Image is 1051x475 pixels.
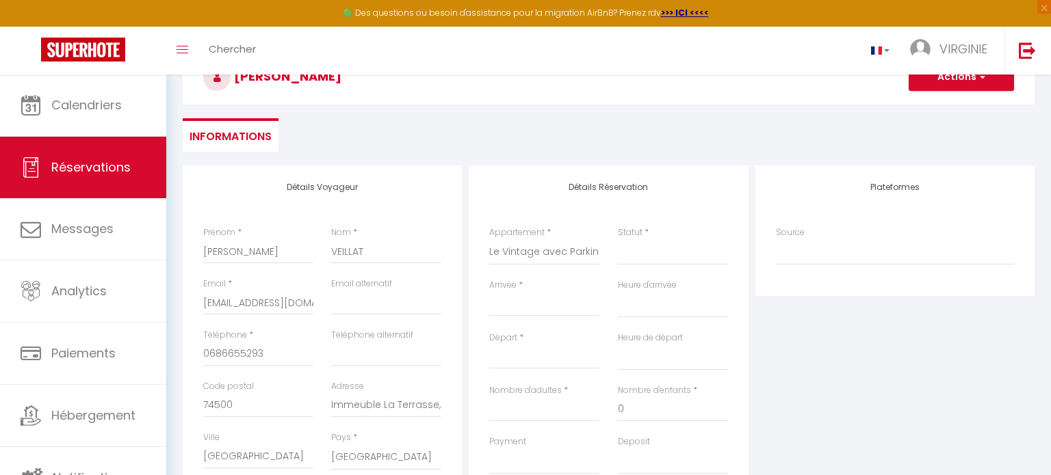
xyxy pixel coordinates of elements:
label: Téléphone [203,329,247,342]
label: Nombre d'enfants [618,384,691,397]
span: Chercher [209,42,256,56]
label: Payment [489,435,526,448]
img: Super Booking [41,38,125,62]
label: Arrivée [489,279,517,292]
h4: Détails Voyageur [203,182,441,192]
label: Départ [489,331,517,344]
span: Analytics [51,282,107,299]
span: [PERSON_NAME] [203,68,341,85]
label: Code postal [203,380,254,393]
span: VIRGINIE [939,40,987,57]
h4: Plateformes [776,182,1014,192]
label: Ville [203,431,220,444]
span: Hébergement [51,407,135,424]
label: Statut [618,226,643,239]
label: Heure d'arrivée [618,279,677,292]
label: Nom [331,226,351,239]
span: Réservations [51,159,131,176]
label: Prénom [203,226,235,239]
label: Pays [331,431,351,444]
img: ... [910,39,931,59]
span: Messages [51,220,114,237]
a: Chercher [198,27,266,74]
li: Informations [183,118,278,152]
label: Adresse [331,380,364,393]
label: Email alternatif [331,277,392,290]
span: Calendriers [51,96,122,113]
a: ... VIRGINIE [900,27,1004,74]
label: Source [776,226,805,239]
img: logout [1019,42,1036,59]
span: Paiements [51,344,116,362]
h4: Détails Réservation [489,182,727,192]
label: Email [203,277,226,290]
label: Heure de départ [618,331,683,344]
button: Actions [909,64,1014,91]
label: Nombre d'adultes [489,384,562,397]
label: Deposit [618,435,650,448]
label: Téléphone alternatif [331,329,413,342]
label: Appartement [489,226,545,239]
a: >>> ICI <<<< [661,7,709,18]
